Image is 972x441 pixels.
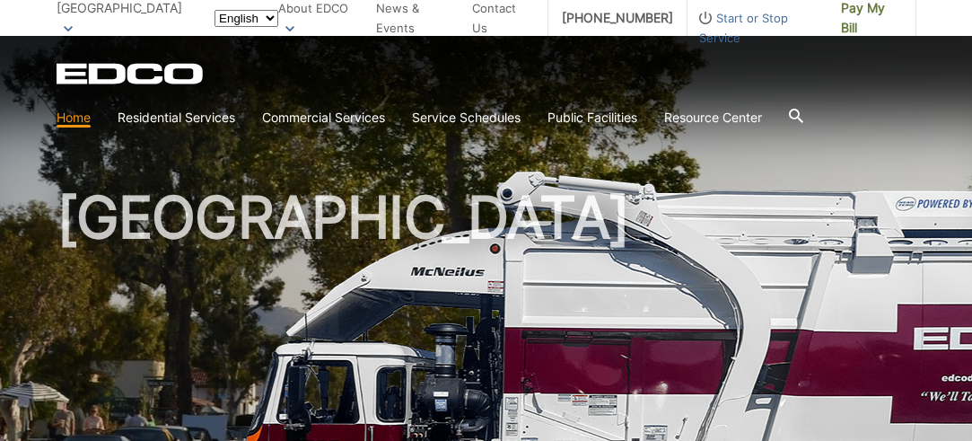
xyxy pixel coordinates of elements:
[664,108,762,128] a: Resource Center
[547,108,637,128] a: Public Facilities
[215,10,278,27] select: Select a language
[262,108,385,128] a: Commercial Services
[118,108,235,128] a: Residential Services
[412,108,521,128] a: Service Schedules
[57,108,91,128] a: Home
[57,63,206,84] a: EDCD logo. Return to the homepage.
